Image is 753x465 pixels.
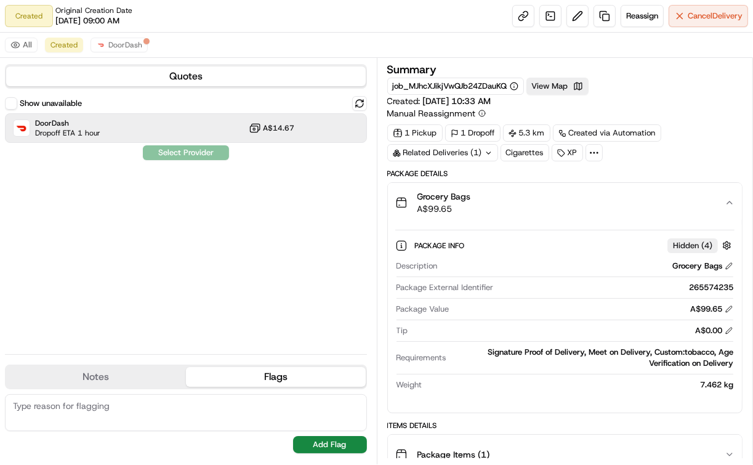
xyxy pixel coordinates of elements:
span: Package Info [415,241,467,251]
span: Weight [397,379,422,390]
div: 265574235 [499,282,734,293]
div: 1 Dropoff [445,124,501,142]
button: A$14.67 [249,122,295,134]
span: [DATE] 10:33 AM [423,95,491,107]
span: DoorDash [108,40,142,50]
button: CancelDelivery [669,5,748,27]
button: Reassign [621,5,664,27]
button: Created [45,38,83,52]
span: Grocery Bags [417,190,471,203]
div: Package Details [387,169,743,179]
span: Manual Reassignment [387,107,476,119]
span: Tip [397,325,408,336]
span: Hidden ( 4 ) [673,240,712,251]
button: DoorDash [91,38,148,52]
span: Created: [387,95,491,107]
div: Signature Proof of Delivery, Meet on Delivery, Custom:tobacco, Age Verification on Delivery [451,347,734,369]
div: 7.462 kg [427,379,734,390]
span: DoorDash [35,118,100,128]
span: Requirements [397,352,446,363]
img: doordash_logo_v2.png [96,40,106,50]
span: Description [397,261,438,272]
div: 5.3 km [503,124,550,142]
div: Items Details [387,421,743,431]
span: Original Creation Date [55,6,132,15]
img: DoorDash [14,120,30,136]
button: Grocery BagsA$99.65 [388,183,743,222]
span: Created [50,40,78,50]
div: A$0.00 [695,325,733,336]
a: Created via Automation [553,124,661,142]
div: XP [552,144,583,161]
div: A$99.65 [690,304,733,315]
span: A$99.65 [417,203,471,215]
div: 1 Pickup [387,124,443,142]
span: [DATE] 09:00 AM [55,15,119,26]
button: View Map [526,78,589,95]
button: Hidden (4) [667,238,735,253]
button: Manual Reassignment [387,107,486,119]
span: Package External Identifier [397,282,494,293]
button: Quotes [6,67,366,86]
span: Package Items ( 1 ) [417,448,490,461]
div: Related Deliveries (1) [387,144,498,161]
button: job_MJhcXJikjVwQJb24ZDauKQ [393,81,518,92]
span: Cancel Delivery [688,10,743,22]
h3: Summary [387,64,437,75]
div: Grocery BagsA$99.65 [388,222,743,413]
div: Cigarettes [501,144,549,161]
label: Show unavailable [20,98,82,109]
div: Grocery Bags [672,261,733,272]
span: Reassign [626,10,658,22]
span: Dropoff ETA 1 hour [35,128,100,138]
span: A$14.67 [264,123,295,133]
span: Package Value [397,304,449,315]
button: Notes [6,367,186,387]
button: All [5,38,38,52]
button: Add Flag [293,436,367,453]
button: Flags [186,367,366,387]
